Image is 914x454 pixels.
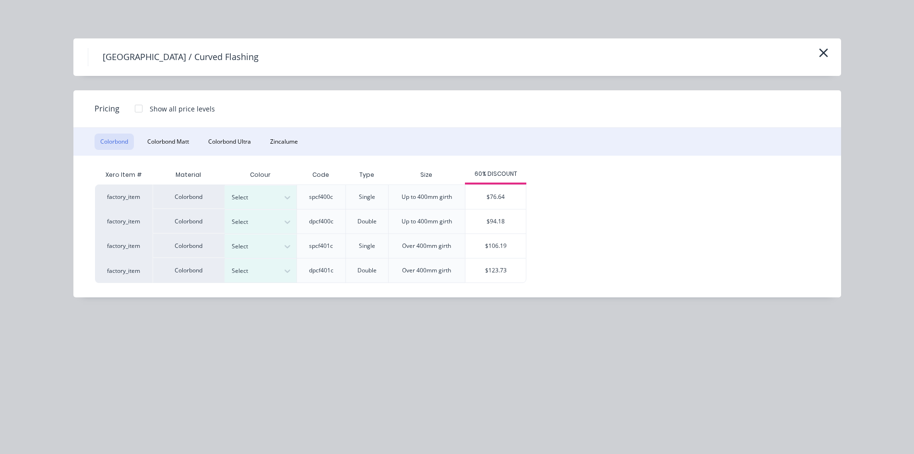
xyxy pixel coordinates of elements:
div: Up to 400mm girth [402,217,452,226]
div: dpcf400c [309,217,333,226]
div: spcf400c [309,193,333,201]
div: $94.18 [465,209,526,233]
div: Double [357,266,377,275]
div: Xero Item # [95,165,153,184]
div: Code [305,163,337,187]
div: $76.64 [465,185,526,209]
button: Colorbond Matt [142,134,195,150]
div: Single [359,242,375,250]
div: factory_item [95,209,153,233]
div: factory_item [95,233,153,258]
button: Colorbond [95,134,134,150]
div: factory_item [95,184,153,209]
div: 60% DISCOUNT [465,170,526,178]
div: Over 400mm girth [402,266,451,275]
div: Type [352,163,382,187]
button: Colorbond Ultra [202,134,257,150]
div: Colorbond [153,209,225,233]
div: Colorbond [153,233,225,258]
div: Show all price levels [150,104,215,114]
div: Up to 400mm girth [402,193,452,201]
div: dpcf401c [309,266,333,275]
div: Colour [225,165,297,184]
button: Zincalume [264,134,304,150]
div: Size [413,163,440,187]
span: Pricing [95,103,119,114]
div: $123.73 [465,258,526,282]
div: Single [359,193,375,201]
div: Material [153,165,225,184]
div: spcf401c [309,242,333,250]
h4: [GEOGRAPHIC_DATA] / Curved Flashing [88,48,273,66]
div: Colorbond [153,184,225,209]
div: Double [357,217,377,226]
div: factory_item [95,258,153,283]
div: Over 400mm girth [402,242,451,250]
div: $106.19 [465,234,526,258]
div: Colorbond [153,258,225,283]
